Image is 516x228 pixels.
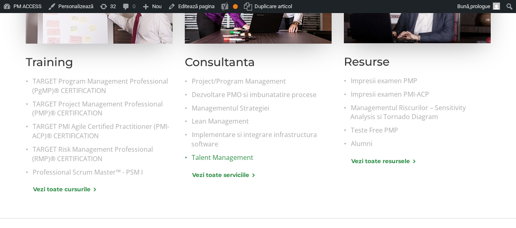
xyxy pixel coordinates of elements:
[191,153,332,162] a: Talent Management
[32,145,173,164] a: TARGET Risk Management Professional (RMP)® CERTIFICATION
[350,139,491,148] a: Alumni
[33,185,96,193] a: Vezi toate cursurile
[470,3,490,9] span: prologue
[32,100,173,118] a: TARGET Project Management Professional (PMP)® CERTIFICATION
[192,170,255,179] a: Vezi toate serviciile
[351,157,415,165] a: Vezi toate resursele
[350,90,491,99] a: Impresii examen PMI-ACP
[32,122,173,141] a: TARGET PMI Agile Certified Practitioner (PMI-ACP)® CERTIFICATION
[191,130,332,149] a: Implementare si integrare infrastructura software
[350,126,491,135] a: Teste Free PMP
[32,77,173,95] a: TARGET Program Management Professional (PgMP)® CERTIFICATION
[344,55,491,68] h2: Resurse
[32,168,173,177] a: Professional Scrum Master™ - PSM I
[191,104,332,113] a: Managementul Strategiei
[350,103,491,122] a: Managementul Riscurilor – Sensitivity Analysis si Tornado Diagram
[26,56,173,69] h2: Training
[191,90,332,100] a: Dezvoltare PMO si imbunatatire procese
[233,4,238,9] div: OK
[185,56,332,69] h2: Consultanta
[350,76,491,86] a: Impresii examen PMP
[191,77,332,86] a: Project/Program Management
[191,117,332,126] a: Lean Management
